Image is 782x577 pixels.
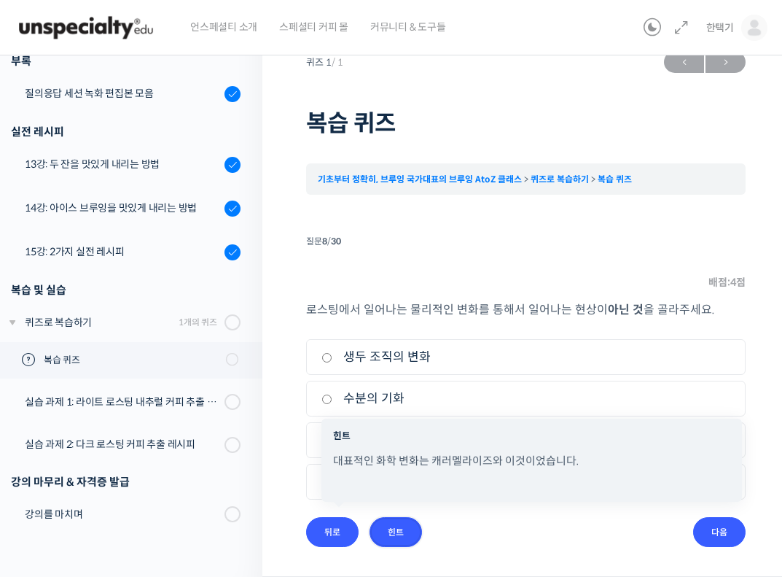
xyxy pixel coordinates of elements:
a: 홈 [4,456,96,492]
h5: 힌트 [333,430,730,444]
input: 뒤로 [306,517,359,547]
div: 질문 / [306,231,746,251]
a: ←이전 [664,51,704,73]
span: → [705,53,746,72]
div: 14강: 아이스 브루잉을 맛있게 내리는 방법 [25,200,220,216]
span: 복습 퀴즈 [44,353,216,368]
a: 기초부터 정확히, 브루잉 국가대표의 브루잉 AtoZ 클래스 [318,174,522,185]
span: 퀴즈 1 [306,58,343,67]
label: 수분의 기화 [321,389,730,408]
input: 수분의 기화 [321,395,332,404]
a: 퀴즈로 복습하기 [531,174,589,185]
div: 실습 과제 2: 다크 로스팅 커피 추출 레시피 [25,436,220,452]
div: 질의응답 세션 녹화 편집본 모음 [25,85,220,101]
b: 아닌 것 [608,302,644,317]
span: / 1 [332,56,343,69]
a: 대화 [96,456,188,492]
div: 15강: 2가지 실전 레시피 [25,244,220,260]
a: 다음→ [705,51,746,73]
input: 힌트 [370,517,422,547]
span: 설정 [225,478,243,489]
h1: 복습 퀴즈 [306,109,746,137]
div: 1개의 퀴즈 [179,315,217,329]
div: 복습 및 실습 [11,280,241,300]
div: 강의를 마치며 [25,506,220,522]
div: 실전 레시피 [11,122,241,142]
span: ← [664,53,704,72]
span: 홈 [46,478,55,489]
span: 대화 [133,479,151,490]
a: 설정 [188,456,280,492]
div: 퀴즈로 복습하기 [25,314,174,330]
div: 실습 과제 1: 라이트 로스팅 내추럴 커피 추출 레시피 [25,394,220,410]
span: 한택기 [706,21,734,34]
span: 대표적인 화학 변화는 캐러멜라이즈와 이것이었습니다. [333,454,579,468]
span: 로스팅에서 일어나는 물리적인 변화를 통해서 일어나는 현상이 [306,302,608,317]
div: 13강: 두 잔을 맛있게 내리는 방법 [25,156,220,172]
label: 생두 조직의 변화 [321,347,730,367]
div: 부록 [11,51,241,71]
input: 다음 [693,517,746,547]
span: 8 [322,236,327,247]
span: 을 골라주세요. [644,302,715,317]
input: 생두 조직의 변화 [321,353,332,363]
span: 30 [331,236,341,247]
div: 강의 마무리 & 자격증 발급 [11,472,241,492]
a: 복습 퀴즈 [598,174,632,185]
span: 배점: 점 [708,273,746,293]
span: 4 [730,276,736,289]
